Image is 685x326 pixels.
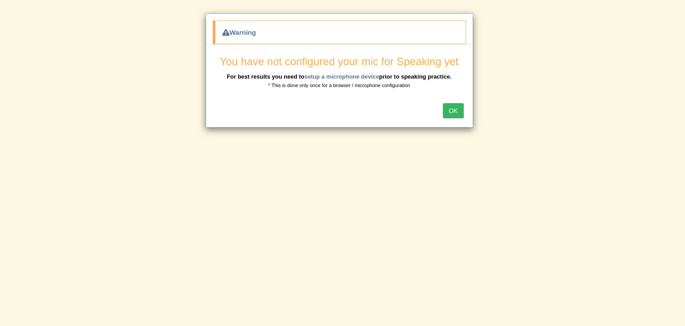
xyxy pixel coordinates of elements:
[227,73,451,80] b: For best results you need to prior to speaking practice.
[220,55,458,67] span: You have not configured your mic for Speaking yet
[268,83,410,88] small: * This is done only once for a browser / microphone configuration
[213,21,466,44] div: Warning
[304,73,379,80] a: setup a microphone device
[443,103,463,118] button: OK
